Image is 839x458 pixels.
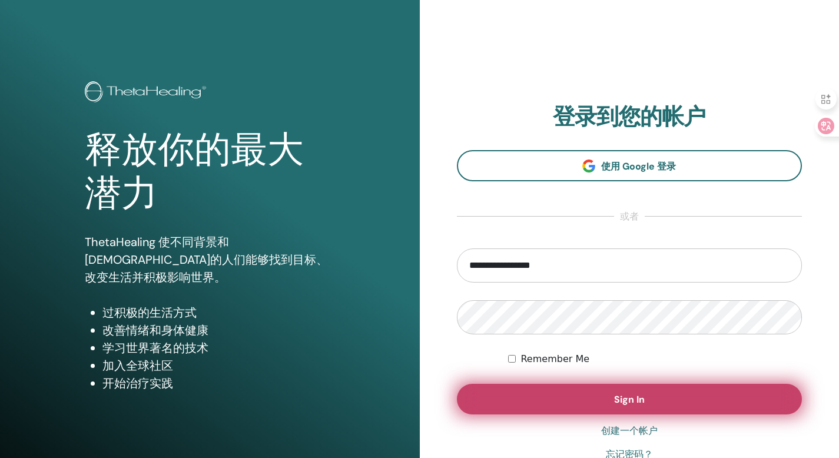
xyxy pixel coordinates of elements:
[102,304,335,321] li: 过积极的生活方式
[457,150,802,181] a: 使用 Google 登录
[85,233,335,286] p: ThetaHealing 使不同背景和[DEMOGRAPHIC_DATA]的人们能够找到目标、改变生活并积极影响世界。
[457,104,802,131] h2: 登录到您的帐户
[102,357,335,374] li: 加入全球社区
[102,339,335,357] li: 学习世界著名的技术
[614,210,645,224] span: 或者
[85,128,335,216] h1: 释放你的最大潜力
[508,352,802,366] div: Keep me authenticated indefinitely or until I manually logout
[457,384,802,414] button: Sign In
[601,424,658,438] a: 创建一个帐户
[102,321,335,339] li: 改善情绪和身体健康
[520,352,589,366] label: Remember Me
[601,160,676,172] span: 使用 Google 登录
[102,374,335,392] li: 开始治疗实践
[614,393,645,406] span: Sign In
